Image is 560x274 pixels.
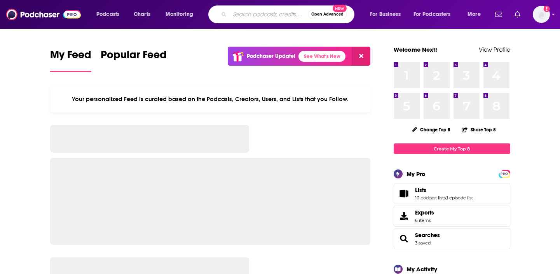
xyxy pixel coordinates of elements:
button: open menu [365,8,410,21]
span: For Business [370,9,401,20]
div: Your personalized Feed is curated based on the Podcasts, Creators, Users, and Lists that you Follow. [50,86,371,112]
button: open menu [408,8,462,21]
span: Lists [415,187,426,194]
span: Exports [415,209,434,216]
a: Welcome Next! [394,46,437,53]
button: open menu [91,8,129,21]
p: Podchaser Update! [247,53,295,59]
span: Exports [396,211,412,222]
a: Lists [396,188,412,199]
button: Show profile menu [533,6,550,23]
span: For Podcasters [413,9,451,20]
span: Popular Feed [101,48,167,66]
span: Logged in as systemsteam [533,6,550,23]
span: Monitoring [166,9,193,20]
input: Search podcasts, credits, & more... [230,8,308,21]
button: Share Top 8 [461,122,496,137]
a: Charts [129,8,155,21]
div: My Pro [406,170,426,178]
span: , [446,195,447,201]
a: 1 episode list [447,195,473,201]
a: Show notifications dropdown [492,8,505,21]
a: Show notifications dropdown [511,8,523,21]
a: Searches [396,233,412,244]
span: Open Advanced [311,12,344,16]
a: Create My Top 8 [394,143,510,154]
div: My Activity [406,265,437,273]
a: Exports [394,206,510,227]
span: Lists [394,183,510,204]
a: See What's New [298,51,345,62]
a: 10 podcast lists [415,195,446,201]
a: PRO [500,171,509,176]
span: 6 items [415,218,434,223]
a: View Profile [479,46,510,53]
span: PRO [500,171,509,177]
div: Search podcasts, credits, & more... [216,5,362,23]
svg: Add a profile image [544,6,550,12]
a: Lists [415,187,473,194]
span: More [468,9,481,20]
a: Popular Feed [101,48,167,72]
a: 3 saved [415,240,431,246]
img: Podchaser - Follow, Share and Rate Podcasts [6,7,81,22]
span: My Feed [50,48,91,66]
span: Charts [134,9,150,20]
a: My Feed [50,48,91,72]
button: open menu [160,8,203,21]
button: open menu [462,8,490,21]
span: Podcasts [96,9,119,20]
button: Open AdvancedNew [308,10,347,19]
img: User Profile [533,6,550,23]
button: Change Top 8 [407,125,455,134]
span: Searches [394,228,510,249]
span: New [333,5,347,12]
a: Searches [415,232,440,239]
